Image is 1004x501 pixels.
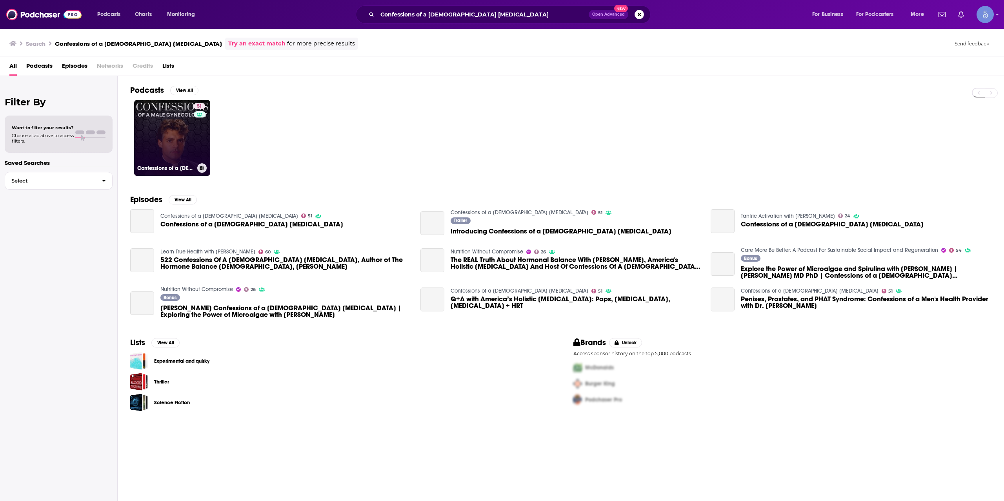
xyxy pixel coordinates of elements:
[888,289,893,293] span: 51
[451,257,701,270] a: The REAL Truth About Hormonal Balance With Dr. Shawn Tassone, America's Holistic Gynecologist And...
[160,213,298,219] a: Confessions of a Male Gynecologist
[585,380,615,387] span: Burger King
[585,396,622,403] span: Podchaser Pro
[741,288,878,294] a: Confessions of a Male Gynecologist
[265,250,271,254] span: 60
[451,257,701,270] span: The REAL Truth About Hormonal Balance With [PERSON_NAME], America's Holistic [MEDICAL_DATA] And H...
[541,250,546,254] span: 26
[130,291,154,315] a: Dr. Shawn Tassone's Confessions of a Male Gynecologist | Exploring the Power of Microalgae with D...
[130,373,148,391] a: Thriller
[130,352,148,370] a: Experimental and quirky
[5,172,113,190] button: Select
[162,8,205,21] button: open menu
[585,364,614,371] span: McDonalds
[570,376,585,392] img: Second Pro Logo
[420,288,444,311] a: Q+A with America’s Holistic Gynecologist: Paps, Estrogen, Progesterone + HRT
[573,351,991,356] p: Access sponsor history on the top 5,000 podcasts.
[130,195,197,204] a: EpisodesView All
[711,288,735,311] a: Penises, Prostates, and PHAT Syndrome: Confessions of a Men's Health Provider with Dr. Jerry Bailey
[130,394,148,411] a: Science Fiction
[741,266,991,279] a: Explore the Power of Microalgae and Spirulina with Dr. Isaac Berzin | Shawn Tassone MD PhD | Conf...
[228,39,286,48] a: Try an exact match
[598,289,602,293] span: 51
[609,338,642,347] button: Unlock
[160,257,411,270] span: 522 Confessions Of A [DEMOGRAPHIC_DATA] [MEDICAL_DATA], Author of The Hormone Balance [DEMOGRAPHI...
[911,9,924,20] span: More
[5,96,113,108] h2: Filter By
[97,9,120,20] span: Podcasts
[130,195,162,204] h2: Episodes
[62,60,87,76] a: Episodes
[287,39,355,48] span: for more precise results
[130,8,156,21] a: Charts
[5,178,96,183] span: Select
[160,221,343,228] a: Confessions of a Male Gynecologist
[741,221,924,228] a: Confessions of a Male Gynecologist
[9,60,17,76] a: All
[130,248,154,272] a: 522 Confessions Of A Male Gynecologist, Author of The Hormone Balance Bible, Dr. Shawn Tassone
[570,392,585,408] img: Third Pro Logo
[5,159,113,166] p: Saved Searches
[851,8,905,21] button: open menu
[741,221,924,228] span: Confessions of a [DEMOGRAPHIC_DATA] [MEDICAL_DATA]
[807,8,853,21] button: open menu
[949,248,962,253] a: 54
[977,6,994,23] img: User Profile
[154,378,169,386] a: Thriller
[570,360,585,376] img: First Pro Logo
[6,7,82,22] a: Podchaser - Follow, Share and Rate Podcasts
[160,286,233,293] a: Nutrition Without Compromise
[838,213,851,218] a: 24
[451,288,588,294] a: Confessions of a Male Gynecologist
[363,5,658,24] div: Search podcasts, credits, & more...
[92,8,131,21] button: open menu
[614,5,628,12] span: New
[882,289,893,293] a: 51
[420,211,444,235] a: Introducing Confessions of a Male Gynecologist
[137,165,194,172] h3: Confessions of a [DEMOGRAPHIC_DATA] [MEDICAL_DATA]
[154,357,209,365] a: Experimental and quirky
[26,40,45,47] h3: Search
[420,248,444,272] a: The REAL Truth About Hormonal Balance With Dr. Shawn Tassone, America's Holistic Gynecologist And...
[160,305,411,318] span: [PERSON_NAME] Confessions of a [DEMOGRAPHIC_DATA] [MEDICAL_DATA] | Exploring the Power of Microal...
[151,338,180,347] button: View All
[251,288,256,291] span: 26
[711,209,735,233] a: Confessions of a Male Gynecologist
[244,287,256,292] a: 26
[170,86,198,95] button: View All
[591,289,603,293] a: 51
[160,221,343,228] span: Confessions of a [DEMOGRAPHIC_DATA] [MEDICAL_DATA]
[589,10,628,19] button: Open AdvancedNew
[451,248,523,255] a: Nutrition Without Compromise
[160,248,255,255] a: Learn True Health with Ashley James
[744,256,757,261] span: Bonus
[12,133,74,144] span: Choose a tab above to access filters.
[591,210,603,215] a: 51
[377,8,589,21] input: Search podcasts, credits, & more...
[711,252,735,276] a: Explore the Power of Microalgae and Spirulina with Dr. Isaac Berzin | Shawn Tassone MD PhD | Conf...
[164,295,176,300] span: Bonus
[454,218,467,223] span: Trailer
[130,85,164,95] h2: Podcasts
[162,60,174,76] a: Lists
[133,60,153,76] span: Credits
[534,250,546,254] a: 26
[592,13,625,16] span: Open Advanced
[130,338,145,347] h2: Lists
[741,247,938,253] a: Care More Be Better: A Podcast For Sustainable Social Impact and Regeneration
[130,85,198,95] a: PodcastsView All
[160,257,411,270] a: 522 Confessions Of A Male Gynecologist, Author of The Hormone Balance Bible, Dr. Shawn Tassone
[26,60,53,76] a: Podcasts
[451,296,701,309] a: Q+A with America’s Holistic Gynecologist: Paps, Estrogen, Progesterone + HRT
[955,8,967,21] a: Show notifications dropdown
[741,266,991,279] span: Explore the Power of Microalgae and Spirulina with [PERSON_NAME] | [PERSON_NAME] MD PhD | Confess...
[741,296,991,309] span: Penises, Prostates, and PHAT Syndrome: Confessions of a Men's Health Provider with Dr. [PERSON_NAME]
[97,60,123,76] span: Networks
[167,9,195,20] span: Monitoring
[741,296,991,309] a: Penises, Prostates, and PHAT Syndrome: Confessions of a Men's Health Provider with Dr. Jerry Bailey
